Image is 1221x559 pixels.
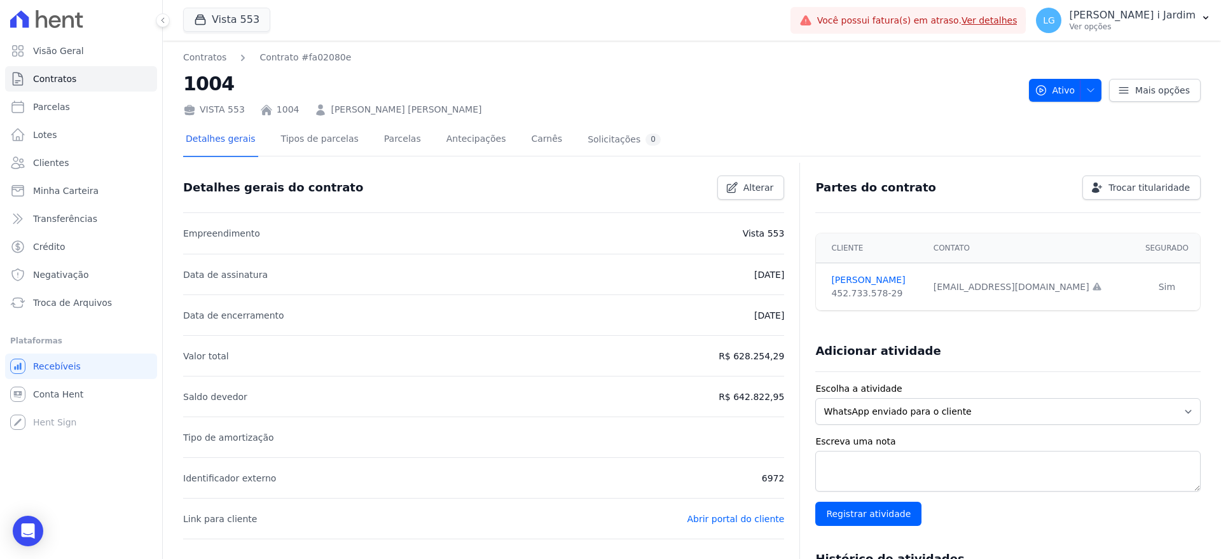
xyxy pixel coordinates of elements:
[1043,16,1055,25] span: LG
[33,128,57,141] span: Lotes
[331,103,481,116] a: [PERSON_NAME] [PERSON_NAME]
[183,51,1019,64] nav: Breadcrumb
[13,516,43,546] div: Open Intercom Messenger
[183,471,276,486] p: Identificador externo
[1069,9,1196,22] p: [PERSON_NAME] i Jardim
[33,45,84,57] span: Visão Geral
[687,514,784,524] a: Abrir portal do cliente
[183,349,229,364] p: Valor total
[183,123,258,157] a: Detalhes gerais
[5,38,157,64] a: Visão Geral
[717,176,785,200] a: Alterar
[831,287,918,300] div: 452.733.578-29
[815,382,1201,396] label: Escolha a atividade
[815,435,1201,448] label: Escreva uma nota
[183,511,257,527] p: Link para cliente
[33,100,70,113] span: Parcelas
[1026,3,1221,38] button: LG [PERSON_NAME] i Jardim Ver opções
[815,343,941,359] h3: Adicionar atividade
[277,103,300,116] a: 1004
[33,268,89,281] span: Negativação
[1108,181,1190,194] span: Trocar titularidade
[1134,233,1200,263] th: Segurado
[817,14,1018,27] span: Você possui fatura(s) em atraso.
[5,354,157,379] a: Recebíveis
[183,8,270,32] button: Vista 553
[719,389,784,404] p: R$ 642.822,95
[183,226,260,241] p: Empreendimento
[962,15,1018,25] a: Ver detalhes
[1135,84,1190,97] span: Mais opções
[1082,176,1201,200] a: Trocar titularidade
[645,134,661,146] div: 0
[5,150,157,176] a: Clientes
[33,388,83,401] span: Conta Hent
[762,471,785,486] p: 6972
[743,181,774,194] span: Alterar
[1029,79,1102,102] button: Ativo
[5,290,157,315] a: Troca de Arquivos
[183,51,351,64] nav: Breadcrumb
[816,233,925,263] th: Cliente
[33,296,112,309] span: Troca de Arquivos
[5,382,157,407] a: Conta Hent
[5,234,157,259] a: Crédito
[585,123,663,157] a: Solicitações0
[1035,79,1075,102] span: Ativo
[183,51,226,64] a: Contratos
[183,308,284,323] p: Data de encerramento
[183,69,1019,98] h2: 1004
[1134,263,1200,311] td: Sim
[444,123,509,157] a: Antecipações
[259,51,351,64] a: Contrato #fa02080e
[934,280,1126,294] div: [EMAIL_ADDRESS][DOMAIN_NAME]
[5,94,157,120] a: Parcelas
[743,226,785,241] p: Vista 553
[33,184,99,197] span: Minha Carteira
[815,502,921,526] input: Registrar atividade
[183,267,268,282] p: Data de assinatura
[5,262,157,287] a: Negativação
[754,267,784,282] p: [DATE]
[1109,79,1201,102] a: Mais opções
[926,233,1134,263] th: Contato
[183,103,245,116] div: VISTA 553
[382,123,424,157] a: Parcelas
[5,66,157,92] a: Contratos
[33,212,97,225] span: Transferências
[528,123,565,157] a: Carnês
[815,180,936,195] h3: Partes do contrato
[33,360,81,373] span: Recebíveis
[183,430,274,445] p: Tipo de amortização
[183,180,363,195] h3: Detalhes gerais do contrato
[831,273,918,287] a: [PERSON_NAME]
[5,178,157,204] a: Minha Carteira
[10,333,152,349] div: Plataformas
[279,123,361,157] a: Tipos de parcelas
[33,156,69,169] span: Clientes
[183,389,247,404] p: Saldo devedor
[5,206,157,231] a: Transferências
[5,122,157,148] a: Lotes
[719,349,784,364] p: R$ 628.254,29
[1069,22,1196,32] p: Ver opções
[33,72,76,85] span: Contratos
[754,308,784,323] p: [DATE]
[588,134,661,146] div: Solicitações
[33,240,66,253] span: Crédito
